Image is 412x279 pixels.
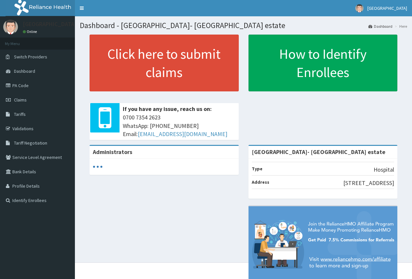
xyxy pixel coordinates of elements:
[23,29,38,34] a: Online
[93,148,132,156] b: Administrators
[80,21,407,30] h1: Dashboard - [GEOGRAPHIC_DATA]- [GEOGRAPHIC_DATA] estate
[252,148,385,156] strong: [GEOGRAPHIC_DATA]- [GEOGRAPHIC_DATA] estate
[249,35,398,91] a: How to Identify Enrollees
[393,23,407,29] li: Here
[368,23,392,29] a: Dashboard
[14,111,26,117] span: Tariffs
[14,97,27,103] span: Claims
[343,179,394,187] p: [STREET_ADDRESS]
[123,105,212,113] b: If you have any issue, reach us on:
[138,130,227,138] a: [EMAIL_ADDRESS][DOMAIN_NAME]
[90,35,239,91] a: Click here to submit claims
[252,179,269,185] b: Address
[14,140,47,146] span: Tariff Negotiation
[367,5,407,11] span: [GEOGRAPHIC_DATA]
[23,21,77,27] p: [GEOGRAPHIC_DATA]
[93,162,103,172] svg: audio-loading
[3,20,18,34] img: User Image
[355,4,363,12] img: User Image
[252,166,263,172] b: Type
[123,113,235,138] span: 0700 7354 2623 WhatsApp: [PHONE_NUMBER] Email:
[14,54,47,60] span: Switch Providers
[14,68,35,74] span: Dashboard
[374,165,394,174] p: Hospital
